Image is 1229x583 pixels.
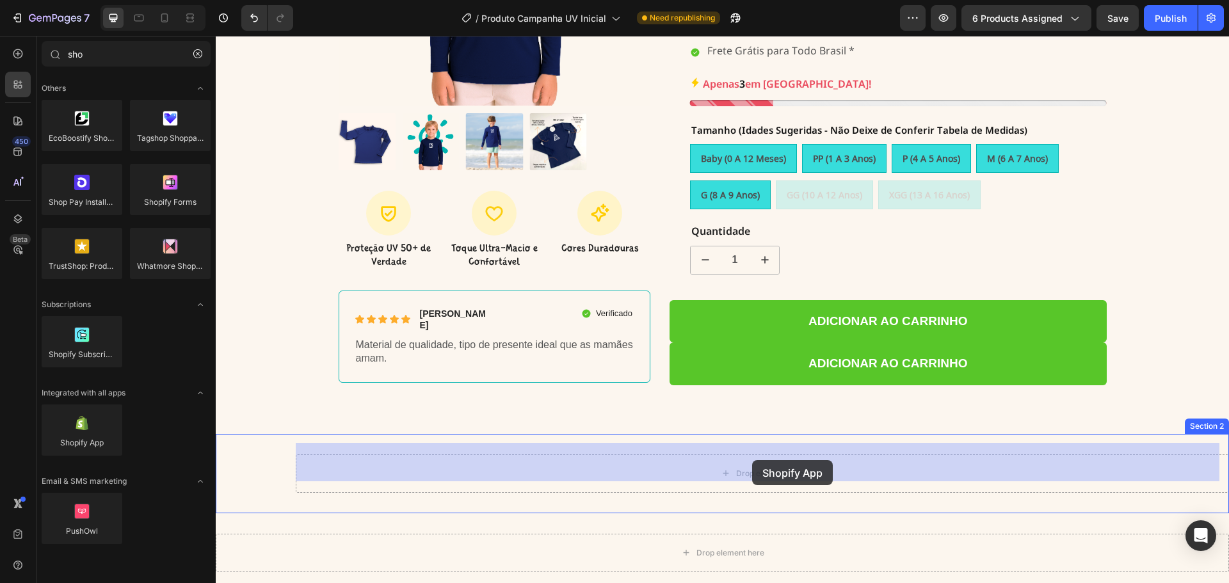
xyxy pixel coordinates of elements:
button: 6 products assigned [961,5,1091,31]
span: / [476,12,479,25]
span: Toggle open [190,471,211,491]
div: Undo/Redo [241,5,293,31]
span: Subscriptions [42,299,91,310]
div: Beta [10,234,31,244]
span: Toggle open [190,383,211,403]
span: 6 products assigned [972,12,1063,25]
iframe: Design area [216,36,1229,583]
span: Need republishing [650,12,715,24]
input: Search Shopify Apps [42,41,211,67]
button: Publish [1144,5,1198,31]
span: Toggle open [190,294,211,315]
span: Toggle open [190,78,211,99]
span: Produto Campanha UV Inicial [481,12,606,25]
div: Open Intercom Messenger [1185,520,1216,551]
div: Publish [1155,12,1187,25]
button: 7 [5,5,95,31]
span: Others [42,83,66,94]
button: Save [1096,5,1139,31]
span: Email & SMS marketing [42,475,127,487]
div: 450 [12,136,31,147]
span: Integrated with all apps [42,387,125,399]
p: 7 [84,10,90,26]
span: Save [1107,13,1129,24]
